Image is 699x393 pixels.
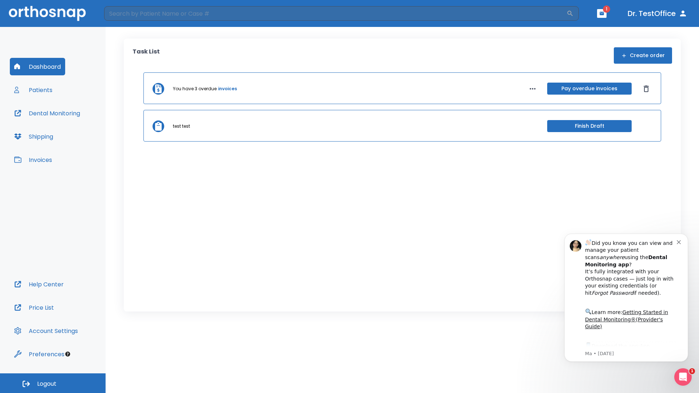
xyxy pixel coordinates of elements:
[10,322,82,340] button: Account Settings
[9,6,86,21] img: Orthosnap
[10,128,58,145] button: Shipping
[37,380,56,388] span: Logout
[104,6,566,21] input: Search by Patient Name or Case #
[123,16,129,21] button: Dismiss notification
[32,120,96,134] a: App Store
[10,58,65,75] button: Dashboard
[32,119,123,156] div: Download the app: | ​ Let us know if you need help getting started!
[547,83,632,95] button: Pay overdue invoices
[10,345,69,363] button: Preferences
[614,47,672,64] button: Create order
[10,299,58,316] button: Price List
[218,86,237,92] a: invoices
[133,47,160,64] p: Task List
[553,223,699,373] iframe: Intercom notifications message
[10,104,84,122] button: Dental Monitoring
[10,151,56,168] button: Invoices
[625,7,690,20] button: Dr. TestOffice
[10,275,68,293] button: Help Center
[173,86,217,92] p: You have 3 overdue
[689,368,695,374] span: 1
[640,83,652,95] button: Dismiss
[64,351,71,357] div: Tooltip anchor
[603,5,610,13] span: 1
[173,123,190,130] p: test test
[10,81,57,99] button: Patients
[674,368,692,386] iframe: Intercom live chat
[547,120,632,132] button: Finish Draft
[32,128,123,134] p: Message from Ma, sent 3w ago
